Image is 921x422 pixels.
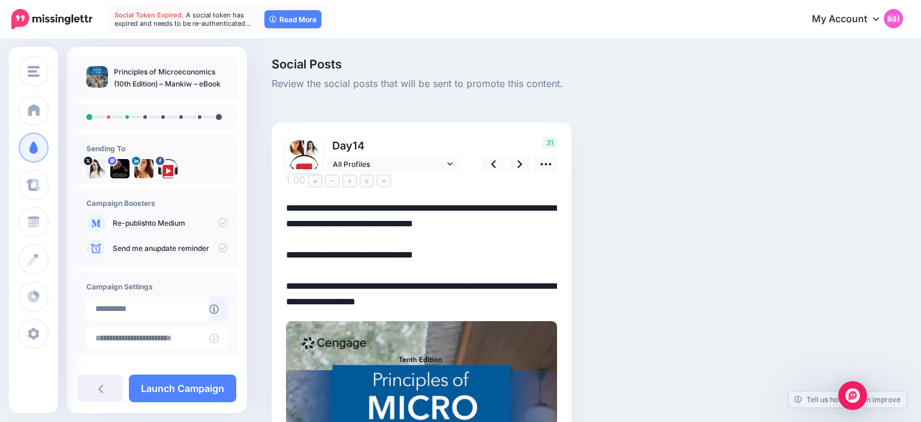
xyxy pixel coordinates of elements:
[272,58,795,70] span: Social Posts
[290,140,304,155] img: 1537218439639-55706.png
[134,159,153,178] img: 1537218439639-55706.png
[333,158,444,170] span: All Profiles
[86,144,228,153] h4: Sending To
[28,66,40,77] img: menu.png
[113,219,149,228] a: Re-publish
[86,66,108,88] img: 1e899716e20e835b2a6d96c37f3c77fd_thumb.jpg
[113,243,228,254] p: Send me an
[353,139,365,152] span: 14
[110,159,130,178] img: 802740b3fb02512f-84599.jpg
[838,381,867,410] div: Open Intercom Messenger
[86,282,228,291] h4: Campaign Settings
[327,155,459,173] a: All Profiles
[115,11,251,28] span: A social token has expired and needs to be re-authenticated…
[543,137,557,149] span: 31
[113,218,228,229] p: to Medium
[327,137,460,154] p: Day
[11,9,92,29] img: Missinglettr
[800,5,903,34] a: My Account
[264,10,321,28] a: Read More
[153,244,209,253] a: update reminder
[86,199,228,208] h4: Campaign Boosters
[158,159,177,178] img: 307443043_482319977280263_5046162966333289374_n-bsa149661.png
[304,140,318,155] img: tSvj_Osu-58146.jpg
[114,66,228,90] p: Principles of Microeconomics (10th Edition) – Mankiw – eBook
[788,391,907,408] a: Tell us how we can improve
[290,155,318,184] img: 307443043_482319977280263_5046162966333289374_n-bsa149661.png
[272,76,795,92] span: Review the social posts that will be sent to promote this content.
[86,159,106,178] img: tSvj_Osu-58146.jpg
[115,11,184,19] span: Social Token Expired.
